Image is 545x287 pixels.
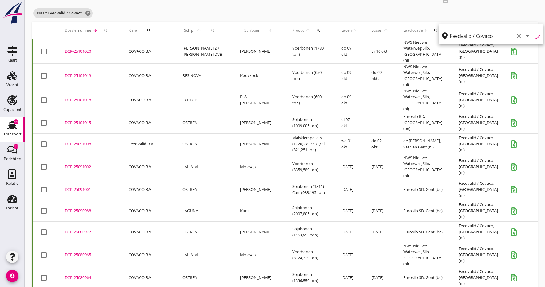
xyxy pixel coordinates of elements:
td: COVACO B.V. [121,39,175,64]
div: Transport [3,132,22,136]
i: arrow_upward [305,28,310,33]
span: Sojabonen (1336,550 ton) [292,272,318,283]
i: arrow_drop_down [524,32,531,40]
i: account_circle [6,270,18,282]
div: DCP-25080977 [65,229,114,235]
td: COVACO B.V. [121,112,175,133]
td: COVACO B.V. [121,88,175,112]
div: Relatie [6,181,18,185]
td: Feedvalid / Covaco, [GEOGRAPHIC_DATA] (nl) [451,221,505,243]
td: COVACO B.V. [121,179,175,200]
span: Schipper [240,28,264,33]
td: Voerbonen (600 ton) [285,88,334,112]
td: [DATE] [334,200,364,221]
div: DCP-25080965 [65,252,114,258]
td: do 09 okt. [334,88,364,112]
i: arrow_downward [93,28,98,33]
td: LAILA-M [175,243,233,267]
td: do 09 okt. [334,63,364,88]
td: Eurosilo SD, Gent (be) [396,200,451,221]
td: [PERSON_NAME] 2 / [PERSON_NAME] DVB [175,39,233,64]
i: check [534,34,541,41]
td: do 09 okt. [334,39,364,64]
div: 11 [14,144,18,149]
span: Product [292,28,305,33]
div: Capaciteit [3,107,22,111]
span: Naar: Feedvalid / Covaco [33,8,93,18]
td: [PERSON_NAME] [233,179,285,200]
td: FeedValid B.V. [121,133,175,155]
td: OSTREA [175,112,233,133]
i: arrow_upward [264,28,277,33]
td: NWS Nieuwe Waterweg Silo, [GEOGRAPHIC_DATA] (nl) [396,155,451,179]
i: search [210,28,215,33]
td: Feedvalid / Covaco, [GEOGRAPHIC_DATA] (nl) [451,155,505,179]
td: Feedvalid / Covaco, [GEOGRAPHIC_DATA] (nl) [451,200,505,221]
td: Voerbonen (650 ton) [285,63,334,88]
td: COVACO B.V. [121,243,175,267]
span: Dossiernummer [65,28,93,33]
td: [PERSON_NAME] [233,221,285,243]
td: COVACO B.V. [121,221,175,243]
td: NWS Nieuwe Waterweg Silo, [GEOGRAPHIC_DATA] (nl) [396,88,451,112]
td: di 07 okt. [334,112,364,133]
i: search [316,28,321,33]
td: Eurosilo SD, Gent (be) [396,179,451,200]
td: RES NOVA [175,63,233,88]
td: Feedvalid / Covaco, [GEOGRAPHIC_DATA] (nl) [451,39,505,64]
td: NWS Nieuwe Waterweg Silo, [GEOGRAPHIC_DATA] (nl) [396,63,451,88]
td: Sojabonen (2007,805 ton) [285,200,334,221]
td: NWS Nieuwe Waterweg Silo, [GEOGRAPHIC_DATA] (nl) [396,39,451,64]
i: cancel [85,10,91,16]
td: Molewijk [233,243,285,267]
td: LAILA-M [175,155,233,179]
div: Berichten [4,157,21,161]
td: vr 10 okt. [364,39,396,64]
i: arrow_upward [195,28,203,33]
i: clear [515,32,522,40]
span: Laadlocatie [403,28,423,33]
span: Schip [182,28,195,33]
td: Eurosilo SD, Gent (be) [396,221,451,243]
div: DCP-25101015 [65,120,114,126]
div: DCP-25090988 [65,208,114,214]
td: de [PERSON_NAME], Sas van Gent (nl) [396,133,451,155]
td: Molewijk [233,155,285,179]
td: Eurosilo RD, [GEOGRAPHIC_DATA] (be) [396,112,451,133]
input: Losplaats [450,31,514,41]
img: logo-small.a267ee39.svg [1,2,23,24]
td: [DATE] [364,155,396,179]
td: Feedvalid / Covaco, [GEOGRAPHIC_DATA] (nl) [451,63,505,88]
td: Sojabonen (1163,955 ton) [285,221,334,243]
td: OSTREA [175,179,233,200]
td: Feedvalid / Covaco, [GEOGRAPHIC_DATA] (nl) [451,133,505,155]
div: DCP-25091008 [65,141,114,147]
i: search [146,28,151,33]
i: search [103,28,108,33]
div: Kaart [7,58,17,62]
td: Feedvalid / Covaco, [GEOGRAPHIC_DATA] (nl) [451,243,505,267]
td: OSTREA [175,221,233,243]
div: DCP-25101018 [65,97,114,103]
td: Sojabonen (1009,005 ton) [285,112,334,133]
td: NWS Nieuwe Waterweg Silo, [GEOGRAPHIC_DATA] (nl) [396,243,451,267]
td: do 02 okt. [364,133,396,155]
td: [PERSON_NAME] [233,112,285,133]
td: [DATE] [334,179,364,200]
div: DCP-25080964 [65,275,114,281]
div: 11 [14,119,18,124]
i: arrow_upward [352,28,357,33]
td: Maiskiempellets (1720) ca. 33 kg/hl (321,251 ton) [285,133,334,155]
div: Inzicht [6,206,18,210]
td: Kunst [233,200,285,221]
td: Voerbonen (3359,589 ton) [285,155,334,179]
span: Lossen [371,28,383,33]
td: COVACO B.V. [121,200,175,221]
td: Feedvalid / Covaco, [GEOGRAPHIC_DATA] (nl) [451,112,505,133]
div: DCP-25101019 [65,73,114,79]
i: arrow_upward [383,28,388,33]
span: Laden [341,28,352,33]
td: [DATE] [364,200,396,221]
div: DCP-25101020 [65,48,114,55]
td: [DATE] [334,243,364,267]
